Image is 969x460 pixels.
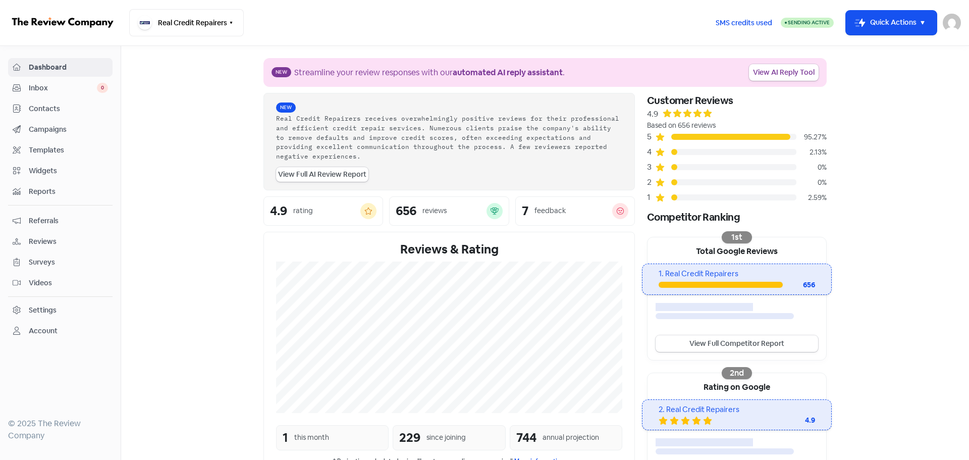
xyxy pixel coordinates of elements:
[426,432,466,443] div: since joining
[515,196,635,226] a: 7feedback
[399,429,420,447] div: 229
[647,120,827,131] div: Based on 656 reviews
[8,79,113,97] a: Inbox 0
[647,146,655,158] div: 4
[796,132,827,142] div: 95.27%
[8,120,113,139] a: Campaigns
[522,205,528,217] div: 7
[29,216,108,226] span: Referrals
[29,236,108,247] span: Reviews
[294,432,329,443] div: this month
[453,67,563,78] b: automated AI reply assistant
[29,326,58,336] div: Account
[647,108,658,120] div: 4.9
[29,62,108,73] span: Dashboard
[97,83,108,93] span: 0
[788,19,830,26] span: Sending Active
[8,182,113,201] a: Reports
[129,9,244,36] button: Real Credit Repairers
[263,196,383,226] a: 4.9rating
[8,141,113,160] a: Templates
[29,104,108,114] span: Contacts
[796,192,827,203] div: 2.59%
[783,280,815,290] div: 656
[294,67,565,79] div: Streamline your review responses with our .
[8,301,113,320] a: Settings
[659,404,815,416] div: 2. Real Credit Repairers
[8,418,113,442] div: © 2025 The Review Company
[716,18,772,28] span: SMS credits used
[722,367,752,379] div: 2nd
[29,186,108,197] span: Reports
[8,322,113,340] a: Account
[29,305,57,316] div: Settings
[8,99,113,118] a: Contacts
[647,131,655,143] div: 5
[8,274,113,292] a: Videos
[8,253,113,272] a: Surveys
[796,177,827,188] div: 0%
[29,124,108,135] span: Campaigns
[516,429,536,447] div: 744
[29,257,108,268] span: Surveys
[276,103,296,113] span: New
[749,64,819,81] a: View AI Reply Tool
[389,196,509,226] a: 656reviews
[543,432,599,443] div: annual projection
[8,232,113,251] a: Reviews
[270,205,287,217] div: 4.9
[534,206,566,216] div: feedback
[648,373,826,399] div: Rating on Google
[276,240,622,259] div: Reviews & Rating
[648,237,826,264] div: Total Google Reviews
[8,162,113,180] a: Widgets
[647,176,655,188] div: 2
[29,278,108,288] span: Videos
[775,415,815,426] div: 4.9
[707,17,781,27] a: SMS credits used
[276,114,622,161] div: Real Credit Repairers receives overwhelmingly positive reviews for their professional and efficie...
[29,145,108,156] span: Templates
[647,161,655,173] div: 3
[293,206,313,216] div: rating
[29,166,108,176] span: Widgets
[276,167,368,182] a: View Full AI Review Report
[846,11,937,35] button: Quick Actions
[647,93,827,108] div: Customer Reviews
[422,206,447,216] div: reviews
[8,58,113,77] a: Dashboard
[283,429,288,447] div: 1
[272,67,291,77] span: New
[796,162,827,173] div: 0%
[796,147,827,158] div: 2.13%
[396,205,416,217] div: 656
[781,17,834,29] a: Sending Active
[647,210,827,225] div: Competitor Ranking
[943,14,961,32] img: User
[656,335,818,352] a: View Full Competitor Report
[647,191,655,203] div: 1
[8,212,113,230] a: Referrals
[29,83,97,93] span: Inbox
[659,268,815,280] div: 1. Real Credit Repairers
[722,231,752,243] div: 1st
